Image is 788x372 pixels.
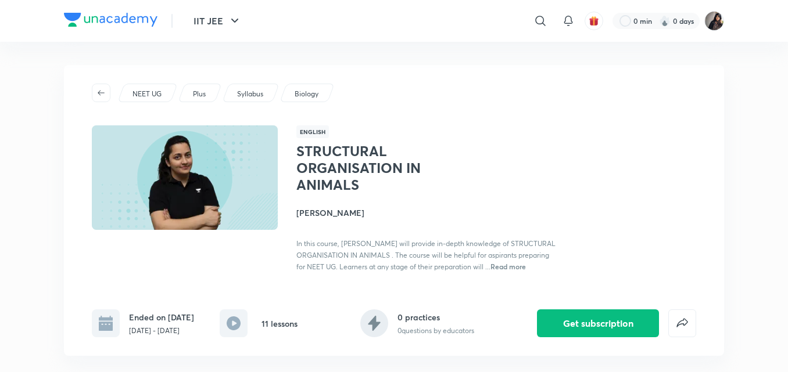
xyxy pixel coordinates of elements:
[296,143,486,193] h1: STRUCTURAL ORGANISATION IN ANIMALS
[235,89,266,99] a: Syllabus
[64,13,157,27] img: Company Logo
[490,262,526,271] span: Read more
[187,9,249,32] button: IIT JEE
[237,89,263,99] p: Syllabus
[704,11,724,31] img: Afeera M
[129,326,194,336] p: [DATE] - [DATE]
[296,125,329,138] span: English
[131,89,164,99] a: NEET UG
[668,309,696,337] button: false
[90,124,280,231] img: Thumbnail
[295,89,318,99] p: Biology
[659,15,671,27] img: streak
[132,89,162,99] p: NEET UG
[397,311,474,323] h6: 0 practices
[296,239,556,271] span: In this course, [PERSON_NAME] will provide in-depth knowledge of STRUCTURAL ORGANISATION IN ANIMA...
[296,207,557,219] h4: [PERSON_NAME]
[129,311,194,323] h6: Ended on [DATE]
[585,12,603,30] button: avatar
[191,89,208,99] a: Plus
[293,89,321,99] a: Biology
[193,89,206,99] p: Plus
[397,326,474,336] p: 0 questions by educators
[537,309,659,337] button: Get subscription
[589,16,599,26] img: avatar
[262,317,298,330] h6: 11 lessons
[64,13,157,30] a: Company Logo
